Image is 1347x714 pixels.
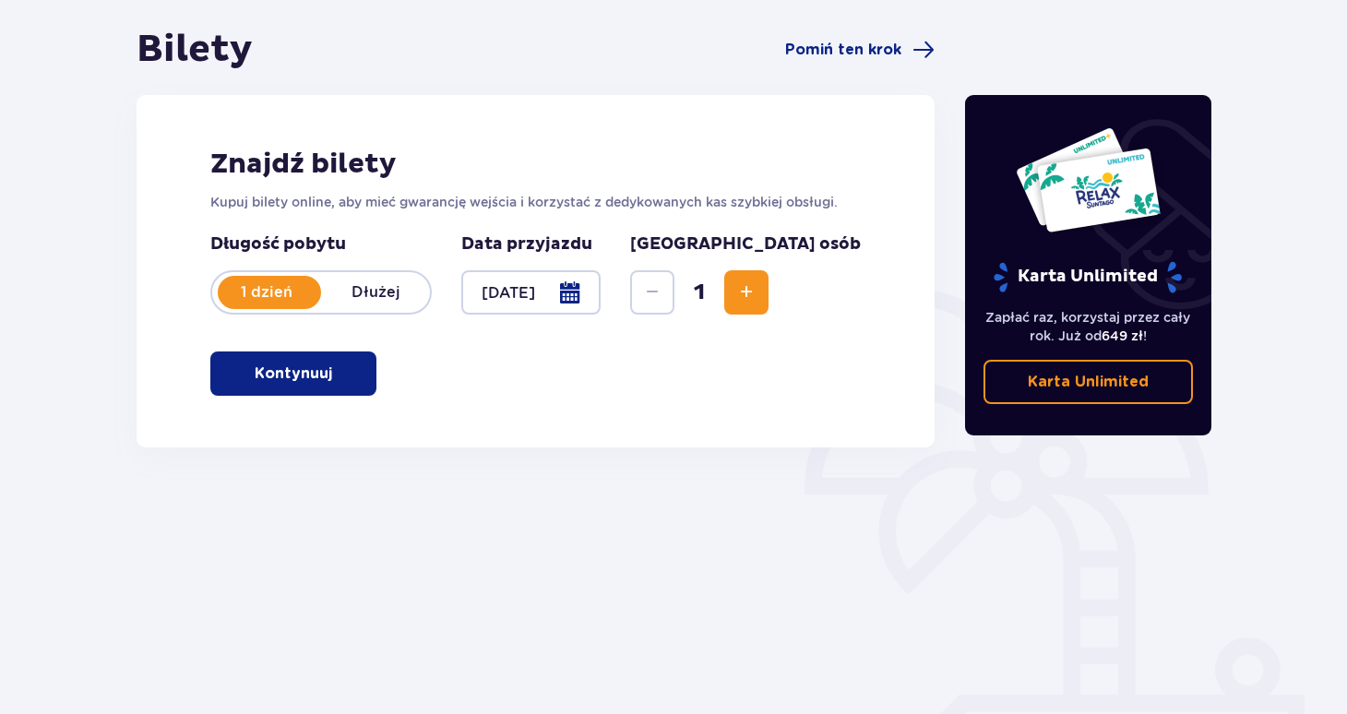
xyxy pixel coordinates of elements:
[785,40,901,60] span: Pomiń ten krok
[1028,372,1149,392] p: Karta Unlimited
[137,27,253,73] h1: Bilety
[724,270,769,315] button: Increase
[630,270,674,315] button: Decrease
[210,147,861,182] h2: Znajdź bilety
[630,233,861,256] p: [GEOGRAPHIC_DATA] osób
[992,261,1184,293] p: Karta Unlimited
[255,363,332,384] p: Kontynuuj
[785,39,935,61] a: Pomiń ten krok
[678,279,721,306] span: 1
[210,193,861,211] p: Kupuj bilety online, aby mieć gwarancję wejścia i korzystać z dedykowanych kas szybkiej obsługi.
[321,282,430,303] p: Dłużej
[983,360,1194,404] a: Karta Unlimited
[983,308,1194,345] p: Zapłać raz, korzystaj przez cały rok. Już od !
[461,233,592,256] p: Data przyjazdu
[210,233,432,256] p: Długość pobytu
[212,282,321,303] p: 1 dzień
[210,351,376,396] button: Kontynuuj
[1102,328,1143,343] span: 649 zł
